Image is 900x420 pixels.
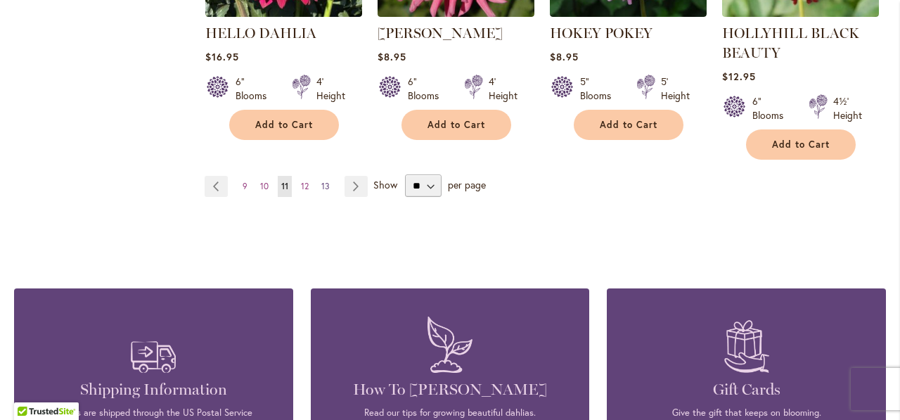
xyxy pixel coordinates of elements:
span: $8.95 [378,50,406,63]
span: per page [448,178,486,191]
a: HOLLYHILL BLACK BEAUTY [722,25,859,61]
div: 4½' Height [833,94,862,122]
a: 9 [239,176,251,197]
a: Hello Dahlia [205,6,362,20]
div: 5" Blooms [580,75,619,103]
h4: Gift Cards [628,380,865,400]
div: 5' Height [661,75,690,103]
button: Add to Cart [229,110,339,140]
div: 6" Blooms [236,75,275,103]
div: 6" Blooms [408,75,447,103]
h4: Shipping Information [35,380,272,400]
button: Add to Cart [574,110,683,140]
a: 10 [257,176,272,197]
span: $16.95 [205,50,239,63]
iframe: Launch Accessibility Center [11,370,50,409]
span: Add to Cart [427,119,485,131]
span: Add to Cart [600,119,657,131]
a: HELLO DAHLIA [205,25,316,42]
p: Give the gift that keeps on blooming. [628,407,865,419]
span: 9 [243,181,247,191]
div: 4' Height [316,75,345,103]
a: 13 [318,176,333,197]
span: 10 [260,181,269,191]
div: 4' Height [489,75,517,103]
span: 11 [281,181,288,191]
a: HOLLYHILL BLACK BEAUTY [722,6,879,20]
h4: How To [PERSON_NAME] [332,380,569,400]
div: 6" Blooms [752,94,792,122]
a: HOKEY POKEY [550,6,707,20]
span: Add to Cart [772,139,830,151]
span: $8.95 [550,50,579,63]
button: Add to Cart [401,110,511,140]
a: HERBERT SMITH [378,6,534,20]
p: Orders are shipped through the US Postal Service [35,407,272,419]
span: $12.95 [722,70,756,83]
span: 12 [301,181,309,191]
span: Show [373,178,397,191]
a: 12 [297,176,312,197]
a: HOKEY POKEY [550,25,652,42]
button: Add to Cart [746,129,856,160]
a: [PERSON_NAME] [378,25,503,42]
span: Add to Cart [255,119,313,131]
p: Read our tips for growing beautiful dahlias. [332,407,569,419]
span: 13 [321,181,330,191]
